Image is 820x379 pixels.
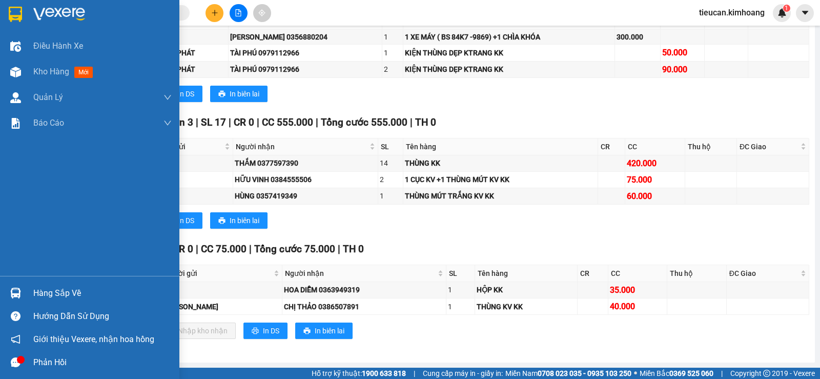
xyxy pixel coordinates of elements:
[685,138,737,155] th: Thu hộ
[380,157,401,169] div: 14
[284,301,444,312] div: CHỊ THẢO 0386507891
[505,368,631,379] span: Miền Nam
[384,47,401,58] div: 1
[403,138,599,155] th: Tên hàng
[33,333,154,346] span: Giới thiệu Vexere, nhận hoa hồng
[640,368,713,379] span: Miền Bắc
[11,334,20,344] span: notification
[627,157,683,170] div: 420.000
[163,119,172,127] span: down
[10,288,21,298] img: warehouse-icon
[777,8,787,17] img: icon-new-feature
[634,371,637,375] span: ⚪️
[662,63,702,76] div: 90.000
[9,7,22,22] img: logo-vxr
[423,368,503,379] span: Cung cấp máy in - giấy in:
[229,116,231,128] span: |
[538,369,631,377] strong: 0708 023 035 - 0935 103 250
[178,88,194,99] span: In DS
[627,190,683,203] div: 60.000
[662,46,702,59] div: 50.000
[10,118,21,129] img: solution-icon
[721,368,723,379] span: |
[33,116,64,129] span: Báo cáo
[158,86,202,102] button: printerIn DS
[405,190,597,202] div: THÙNG MÚT TRẮNG KV KK
[201,116,226,128] span: SL 17
[763,370,770,377] span: copyright
[303,327,311,335] span: printer
[405,157,597,169] div: THÙNG KK
[801,8,810,17] span: caret-down
[230,31,380,43] div: [PERSON_NAME] 0356880204
[163,301,280,312] div: [PERSON_NAME]
[384,31,401,43] div: 1
[414,368,415,379] span: |
[446,265,475,282] th: SL
[33,309,172,324] div: Hướng dẫn sử dụng
[475,265,578,282] th: Tên hàng
[380,190,401,202] div: 1
[178,215,194,226] span: In DS
[210,212,268,229] button: printerIn biên lai
[384,64,401,75] div: 2
[235,190,376,202] div: HÙNG 0357419349
[139,31,227,43] div: MINH THƯ
[249,243,252,255] span: |
[343,243,364,255] span: TH 0
[691,6,773,19] span: tieucan.kimhoang
[617,31,659,43] div: 300.000
[165,268,272,279] span: Người gửi
[252,327,259,335] span: printer
[74,67,93,78] span: mới
[139,64,227,75] div: CTY THIÊN PHÁT
[196,116,198,128] span: |
[284,284,444,295] div: HOA DIỄM 0363949319
[262,116,313,128] span: CC 555.000
[33,67,69,76] span: Kho hàng
[477,284,576,295] div: HỘP KK
[230,215,259,226] span: In biên lai
[210,86,268,102] button: printerIn biên lai
[380,174,401,185] div: 2
[316,116,318,128] span: |
[235,9,242,16] span: file-add
[158,212,202,229] button: printerIn DS
[33,91,63,104] span: Quản Lý
[153,141,222,152] span: Người gửi
[405,31,613,43] div: 1 XE MÁY ( BS 84K7 -9869) +1 CHÌA KHÓA
[667,265,727,282] th: Thu hộ
[312,368,406,379] span: Hỗ trợ kỹ thuật:
[218,90,225,98] span: printer
[139,47,227,58] div: CTY THIÊN PHÁT
[230,88,259,99] span: In biên lai
[477,301,576,312] div: THÙNG KV KK
[10,41,21,52] img: warehouse-icon
[598,138,625,155] th: CR
[740,141,798,152] span: ĐC Giao
[11,357,20,367] span: message
[201,243,247,255] span: CC 75.000
[295,323,353,339] button: printerIn biên lai
[258,9,265,16] span: aim
[448,284,473,295] div: 1
[410,116,413,128] span: |
[405,47,613,58] div: KIỆN THÙNG DẸP KTRANG KK
[173,243,193,255] span: CR 0
[218,217,225,225] span: printer
[211,9,218,16] span: plus
[206,4,223,22] button: plus
[285,268,436,279] span: Người nhận
[263,325,279,336] span: In DS
[625,138,685,155] th: CC
[669,369,713,377] strong: 0369 525 060
[230,64,380,75] div: TÀI PHÚ 0979112966
[253,4,271,22] button: aim
[405,64,613,75] div: KIỆN THÙNG DẸP KTRANG KK
[627,173,683,186] div: 75.000
[448,301,473,312] div: 1
[610,284,666,296] div: 35.000
[234,116,254,128] span: CR 0
[338,243,340,255] span: |
[158,323,236,339] button: downloadNhập kho nhận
